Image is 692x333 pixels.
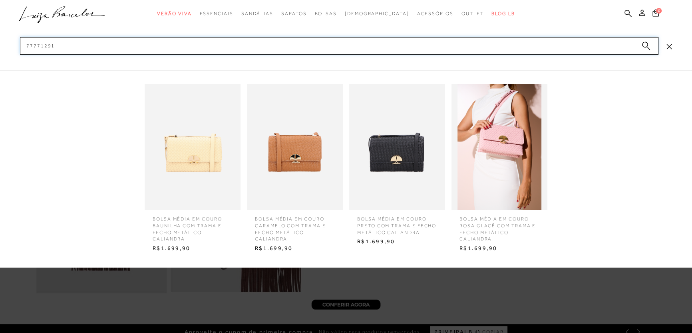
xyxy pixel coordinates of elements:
[249,210,341,242] span: BOLSA MÉDIA EM COURO CARAMELO COM TRAMA E FECHO METÁLICO CALIANDRA
[247,84,343,210] img: BOLSA MÉDIA EM COURO CARAMELO COM TRAMA E FECHO METÁLICO CALIANDRA
[345,6,409,21] a: noSubCategoriesText
[199,11,233,16] span: Essenciais
[656,8,662,14] span: 0
[461,6,484,21] a: categoryNavScreenReaderText
[449,84,549,254] a: BOLSA MÉDIA EM COURO ROSA GLACÊ COM TRAMA E FECHO METÁLICO CALIANDRA BOLSA MÉDIA EM COURO ROSA GL...
[491,11,515,16] span: BLOG LB
[461,11,484,16] span: Outlet
[347,84,447,248] a: BOLSA MÉDIA EM COURO PRETO COM TRAMA E FECHO METÁLICO CALIANDRA BOLSA MÉDIA EM COURO PRETO COM TR...
[241,11,273,16] span: Sandálias
[241,6,273,21] a: categoryNavScreenReaderText
[314,11,337,16] span: Bolsas
[417,11,453,16] span: Acessórios
[453,242,545,254] span: R$1.699,90
[145,84,241,210] img: BOLSA MÉDIA EM COURO BAUNILHA COM TRAMA E FECHO METÁLICO CALIANDRA
[491,6,515,21] a: BLOG LB
[417,6,453,21] a: categoryNavScreenReaderText
[281,6,306,21] a: categoryNavScreenReaderText
[249,242,341,254] span: R$1.699,90
[351,210,443,236] span: BOLSA MÉDIA EM COURO PRETO COM TRAMA E FECHO METÁLICO CALIANDRA
[349,84,445,210] img: BOLSA MÉDIA EM COURO PRETO COM TRAMA E FECHO METÁLICO CALIANDRA
[650,9,661,20] button: 0
[314,6,337,21] a: categoryNavScreenReaderText
[345,11,409,16] span: [DEMOGRAPHIC_DATA]
[147,210,239,242] span: BOLSA MÉDIA EM COURO BAUNILHA COM TRAMA E FECHO METÁLICO CALIANDRA
[157,11,191,16] span: Verão Viva
[451,84,547,210] img: BOLSA MÉDIA EM COURO ROSA GLACÊ COM TRAMA E FECHO METÁLICO CALIANDRA
[351,236,443,248] span: R$1.699,90
[157,6,191,21] a: categoryNavScreenReaderText
[245,84,345,254] a: BOLSA MÉDIA EM COURO CARAMELO COM TRAMA E FECHO METÁLICO CALIANDRA BOLSA MÉDIA EM COURO CARAMELO ...
[199,6,233,21] a: categoryNavScreenReaderText
[143,84,243,254] a: BOLSA MÉDIA EM COURO BAUNILHA COM TRAMA E FECHO METÁLICO CALIANDRA BOLSA MÉDIA EM COURO BAUNILHA ...
[20,37,658,55] input: Buscar.
[281,11,306,16] span: Sapatos
[147,242,239,254] span: R$1.699,90
[453,210,545,242] span: BOLSA MÉDIA EM COURO ROSA GLACÊ COM TRAMA E FECHO METÁLICO CALIANDRA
